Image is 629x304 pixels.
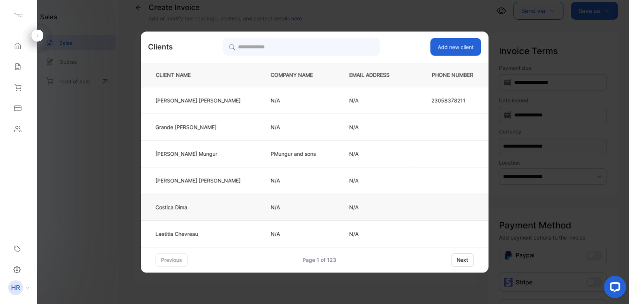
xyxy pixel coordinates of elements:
[156,150,241,158] p: [PERSON_NAME] Mungur
[598,273,629,304] iframe: LiveChat chat widget
[430,38,481,56] button: Add new client
[271,230,325,238] p: N/A
[11,283,20,293] p: HR
[271,123,325,131] p: N/A
[349,203,402,211] p: N/A
[349,123,402,131] p: N/A
[148,41,173,52] p: Clients
[271,96,325,104] p: N/A
[13,10,24,21] img: logo
[432,96,474,104] p: 23058378211
[156,203,241,211] p: Costica Dima
[156,176,241,184] p: [PERSON_NAME] [PERSON_NAME]
[156,253,188,267] button: previous
[349,71,402,79] p: EMAIL ADDRESS
[349,96,402,104] p: N/A
[271,176,325,184] p: N/A
[349,176,402,184] p: N/A
[349,150,402,158] p: N/A
[426,71,476,79] p: PHONE NUMBER
[156,123,241,131] p: Grande [PERSON_NAME]
[153,71,246,79] p: CLIENT NAME
[156,230,241,238] p: Laetitia Chevreau
[349,230,402,238] p: N/A
[271,203,325,211] p: N/A
[271,71,325,79] p: COMPANY NAME
[271,150,325,158] p: PMungur and sons
[451,253,474,267] button: next
[303,256,336,264] div: Page 1 of 123
[156,96,241,104] p: [PERSON_NAME] [PERSON_NAME]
